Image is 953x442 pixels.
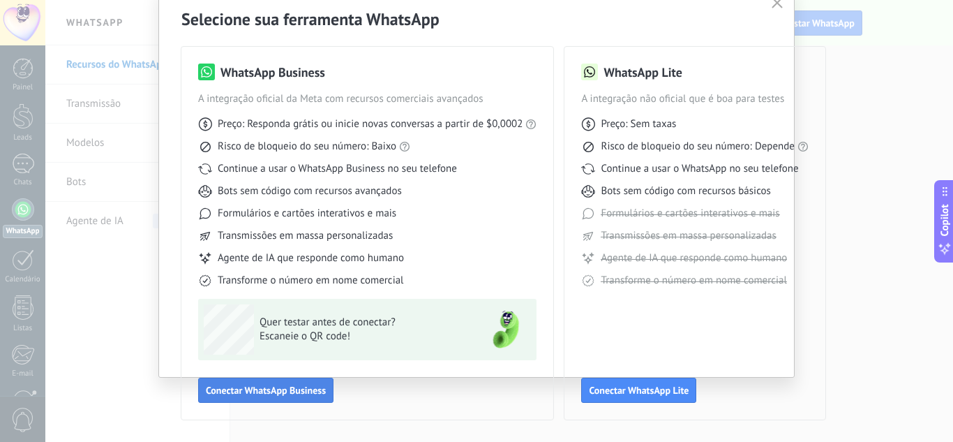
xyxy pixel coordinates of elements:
h3: WhatsApp Lite [603,64,682,81]
span: Risco de bloqueio do seu número: Baixo [218,140,396,154]
img: green-phone.png [481,304,531,355]
span: Formulários e cartões interativos e mais [601,207,779,221]
button: Conectar WhatsApp Lite [581,378,696,403]
span: Conectar WhatsApp Business [206,385,326,395]
span: Conectar WhatsApp Lite [589,385,689,395]
span: Copilot [938,204,952,236]
span: Risco de bloqueio do seu número: Depende [601,140,795,154]
span: Agente de IA que responde como humano [601,251,787,265]
span: Quer testar antes de conectar? [260,316,463,330]
span: Bots sem código com recursos avançados [218,184,402,198]
span: Transmissões em massa personalizadas [218,229,393,243]
span: Preço: Responda grátis ou inicie novas conversas a partir de $0,0002 [218,117,523,131]
span: Transforme o número em nome comercial [218,274,403,288]
span: Continue a usar o WhatsApp Business no seu telefone [218,162,457,176]
h3: WhatsApp Business [220,64,325,81]
span: Preço: Sem taxas [601,117,676,131]
span: Formulários e cartões interativos e mais [218,207,396,221]
span: A integração não oficial que é boa para testes [581,92,809,106]
span: Transmissões em massa personalizadas [601,229,776,243]
h2: Selecione sua ferramenta WhatsApp [181,8,772,30]
span: Escaneie o QR code! [260,330,463,344]
span: A integração oficial da Meta com recursos comerciais avançados [198,92,536,106]
span: Transforme o número em nome comercial [601,274,786,288]
button: Conectar WhatsApp Business [198,378,333,403]
span: Agente de IA que responde como humano [218,251,404,265]
span: Bots sem código com recursos básicos [601,184,770,198]
span: Continue a usar o WhatsApp no seu telefone [601,162,798,176]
